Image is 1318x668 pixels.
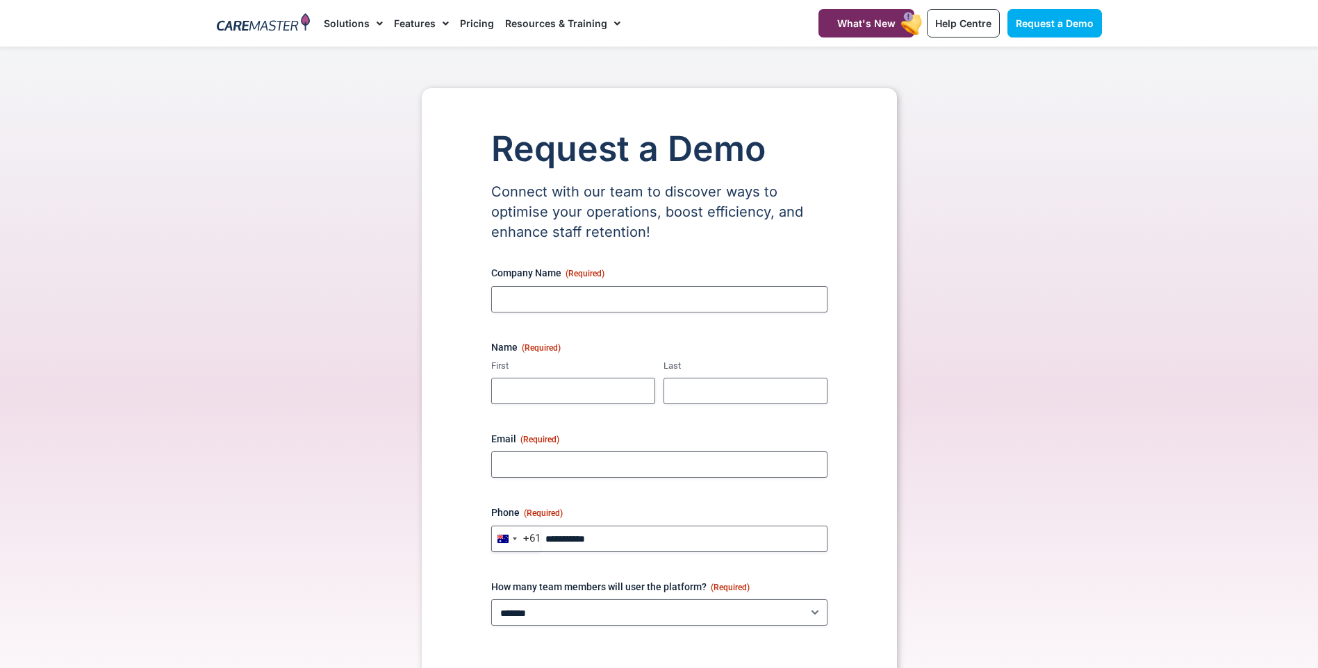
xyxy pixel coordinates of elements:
div: +61 [523,533,541,544]
label: Phone [491,506,827,519]
span: (Required) [566,269,604,278]
legend: Name [491,340,561,354]
label: First [491,360,655,373]
label: Email [491,432,827,446]
label: How many team members will user the platform? [491,580,827,594]
a: What's New [818,9,914,37]
span: (Required) [524,508,563,518]
label: Last [664,360,827,373]
a: Request a Demo [1007,9,1102,37]
button: Selected country [492,526,541,552]
span: (Required) [711,583,750,592]
a: Help Centre [927,9,1000,37]
h1: Request a Demo [491,130,827,168]
span: What's New [837,17,896,29]
span: (Required) [522,343,561,353]
span: (Required) [520,435,559,444]
img: CareMaster Logo [217,13,311,34]
span: Help Centre [935,17,991,29]
span: Request a Demo [1016,17,1094,29]
p: Connect with our team to discover ways to optimise your operations, boost efficiency, and enhance... [491,182,827,242]
label: Company Name [491,266,827,280]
